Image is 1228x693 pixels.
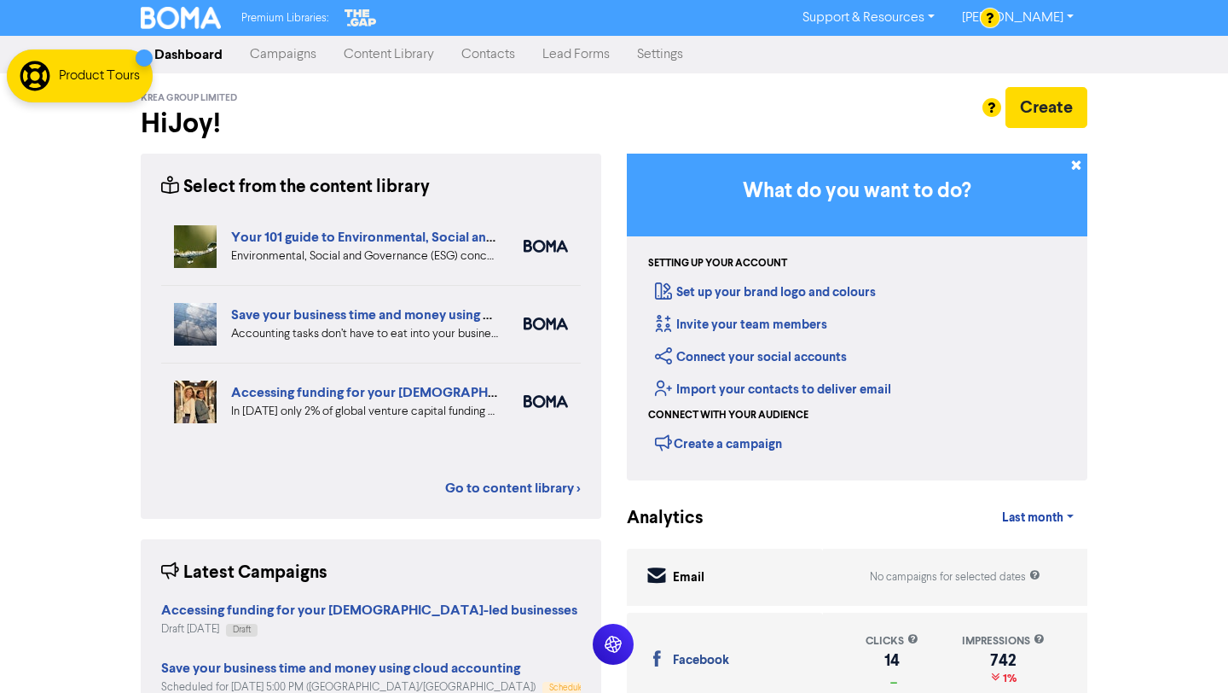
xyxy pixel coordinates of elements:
a: [PERSON_NAME] [948,4,1087,32]
img: The Gap [342,7,379,29]
span: KREA Group Limited [141,92,237,104]
a: Import your contacts to deliver email [655,381,891,398]
a: Dashboard [141,38,236,72]
div: In 2024 only 2% of global venture capital funding went to female-only founding teams. We highligh... [231,403,498,421]
span: _ [887,672,897,685]
a: Connect your social accounts [655,349,847,365]
div: Select from the content library [161,174,430,201]
a: Save your business time and money using cloud accounting [231,306,590,323]
a: Save your business time and money using cloud accounting [161,662,520,676]
span: Premium Libraries: [241,13,328,24]
img: boma [524,240,568,253]
a: Accessing funding for your [DEMOGRAPHIC_DATA]-led businesses [161,604,577,618]
div: clicks [866,633,918,649]
strong: Accessing funding for your [DEMOGRAPHIC_DATA]-led businesses [161,602,577,619]
div: Draft [DATE] [161,621,577,638]
div: Setting up your account [648,256,787,271]
a: Contacts [448,38,529,72]
a: Your 101 guide to Environmental, Social and Governance (ESG) [231,229,609,246]
a: Invite your team members [655,317,827,333]
div: 14 [866,654,918,667]
a: Campaigns [236,38,330,72]
div: Environmental, Social and Governance (ESG) concerns are a vital part of running a business. Our 1... [231,247,498,265]
div: Getting Started in BOMA [627,154,1087,480]
iframe: Chat Widget [1143,611,1228,693]
strong: Save your business time and money using cloud accounting [161,660,520,677]
a: Settings [623,38,697,72]
a: Accessing funding for your [DEMOGRAPHIC_DATA]-led businesses [231,384,647,401]
h3: What do you want to do? [652,179,1062,204]
img: BOMA Logo [141,7,221,29]
div: Accounting tasks don’t have to eat into your business time. With the right cloud accounting softw... [231,325,498,343]
div: Connect with your audience [648,408,808,423]
div: impressions [962,633,1045,649]
img: boma [524,395,568,408]
div: Analytics [627,505,682,532]
img: boma_accounting [524,317,568,330]
div: Email [673,568,704,588]
a: Content Library [330,38,448,72]
a: Set up your brand logo and colours [655,284,876,300]
span: Draft [233,626,251,634]
div: 742 [962,654,1045,667]
div: No campaigns for selected dates [870,569,1040,585]
div: Latest Campaigns [161,560,327,586]
a: Last month [988,501,1087,535]
a: Support & Resources [789,4,948,32]
button: Create [1005,87,1087,128]
div: Create a campaign [655,430,782,456]
span: Scheduled [549,684,589,692]
h2: Hi Joy ! [141,108,601,140]
a: Lead Forms [529,38,623,72]
span: 1% [999,672,1017,685]
div: Facebook [673,651,729,671]
span: Last month [1002,510,1063,526]
a: Go to content library > [445,478,581,498]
